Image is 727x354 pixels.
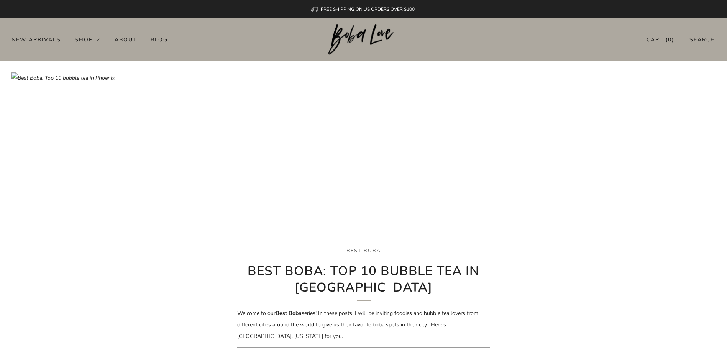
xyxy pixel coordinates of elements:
[647,33,674,46] a: Cart
[321,6,415,12] span: FREE SHIPPING ON US ORDERS OVER $100
[115,33,137,46] a: About
[346,247,381,254] a: best boba
[237,308,490,342] p: series! In these posts, I will be inviting foodies and bubble tea lovers from different cities ar...
[328,24,399,56] a: Boba Love
[75,33,101,46] a: Shop
[668,36,672,43] items-count: 0
[237,263,490,301] h1: Best Boba: Top 10 bubble tea in [GEOGRAPHIC_DATA]
[11,33,61,46] a: New Arrivals
[276,310,302,317] strong: Best Boba
[11,72,716,260] img: Best Boba: Top 10 bubble tea in Phoenix
[328,24,399,55] img: Boba Love
[237,310,276,317] span: Welcome to our
[689,33,716,46] a: Search
[151,33,168,46] a: Blog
